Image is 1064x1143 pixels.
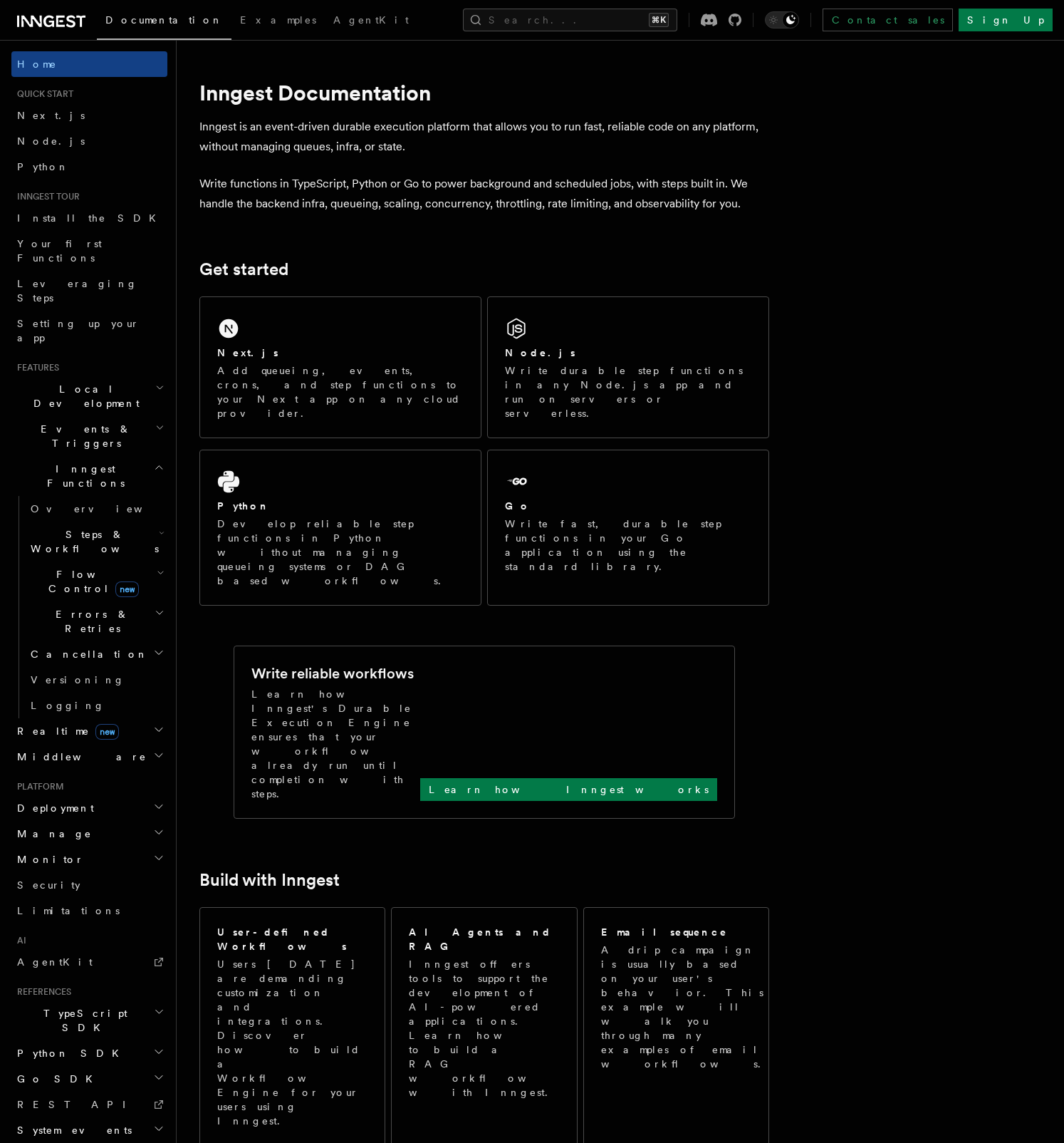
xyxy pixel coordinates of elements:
[199,174,769,214] p: Write functions in TypeScript, Python or Go to power background and scheduled jobs, with steps bu...
[11,821,167,847] button: Manage
[11,191,80,202] span: Inngest tour
[11,1072,101,1086] span: Go SDK
[959,9,1053,31] a: Sign Up
[25,562,167,601] button: Flow Controlnew
[11,422,155,450] span: Events & Triggers
[25,527,159,556] span: Steps & Workflows
[17,238,102,264] span: Your first Functions
[11,1000,167,1040] button: TypeScript SDK
[11,986,71,998] span: References
[11,496,167,718] div: Inngest Functions
[25,667,167,693] a: Versioning
[765,11,799,29] button: Toggle dark mode
[333,14,409,26] span: AgentKit
[11,949,167,975] a: AgentKit
[31,503,177,514] span: Overview
[487,296,769,438] a: Node.jsWrite durable step functions in any Node.js app and run on servers or serverless.
[505,517,751,574] p: Write fast, durable step functions in your Go application using the standard library.
[25,522,167,562] button: Steps & Workflows
[429,782,709,797] p: Learn how Inngest works
[601,943,769,1071] p: A drip campaign is usually based on your user's behavior. This example will walk you through many...
[11,801,94,815] span: Deployment
[199,870,340,890] a: Build with Inngest
[199,117,769,157] p: Inngest is an event-driven durable execution platform that allows you to run fast, reliable code ...
[17,57,57,71] span: Home
[649,13,669,27] kbd: ⌘K
[11,847,167,872] button: Monitor
[409,957,561,1100] p: Inngest offers tools to support the development of AI-powered applications. Learn how to build a ...
[420,778,717,801] a: Learn how Inngest works
[31,700,105,711] span: Logging
[11,718,167,744] button: Realtimenew
[17,110,85,121] span: Next.js
[217,346,278,360] h2: Next.js
[17,212,165,224] span: Install the SDK
[25,601,167,641] button: Errors & Retries
[11,1117,167,1143] button: System events
[17,956,93,968] span: AgentKit
[199,80,769,105] h1: Inngest Documentation
[11,827,92,841] span: Manage
[11,744,167,770] button: Middleware
[17,161,69,172] span: Python
[11,362,59,373] span: Features
[240,14,316,26] span: Examples
[25,641,167,667] button: Cancellation
[17,879,80,891] span: Security
[199,259,288,279] a: Get started
[11,205,167,231] a: Install the SDK
[97,4,231,40] a: Documentation
[11,872,167,898] a: Security
[487,450,769,606] a: GoWrite fast, durable step functions in your Go application using the standard library.
[17,905,120,916] span: Limitations
[11,382,155,410] span: Local Development
[11,1046,127,1060] span: Python SDK
[325,4,417,38] a: AgentKit
[11,456,167,496] button: Inngest Functions
[105,14,223,26] span: Documentation
[25,647,148,661] span: Cancellation
[11,416,167,456] button: Events & Triggers
[505,363,751,420] p: Write durable step functions in any Node.js app and run on servers or serverless.
[11,724,119,738] span: Realtime
[11,750,147,764] span: Middleware
[217,499,270,513] h2: Python
[11,1006,154,1035] span: TypeScript SDK
[115,581,139,597] span: new
[231,4,325,38] a: Examples
[11,103,167,128] a: Next.js
[199,450,481,606] a: PythonDevelop reliable step functions in Python without managing queueing systems or DAG based wo...
[217,957,367,1128] p: Users [DATE] are demanding customization and integrations. Discover how to build a Workflow Engin...
[217,925,367,953] h2: User-defined Workflows
[11,898,167,924] a: Limitations
[409,925,561,953] h2: AI Agents and RAG
[11,51,167,77] a: Home
[17,1099,138,1110] span: REST API
[17,278,137,304] span: Leveraging Steps
[11,795,167,821] button: Deployment
[823,9,953,31] a: Contact sales
[11,154,167,180] a: Python
[251,687,420,801] p: Learn how Inngest's Durable Execution Engine ensures that your workflow already run until complet...
[11,852,84,867] span: Monitor
[11,462,154,490] span: Inngest Functions
[11,1066,167,1092] button: Go SDK
[505,499,531,513] h2: Go
[11,311,167,351] a: Setting up your app
[505,346,575,360] h2: Node.js
[11,781,64,792] span: Platform
[11,231,167,271] a: Your first Functions
[11,935,26,946] span: AI
[25,496,167,522] a: Overview
[11,88,73,100] span: Quick start
[25,607,155,636] span: Errors & Retries
[11,1123,132,1137] span: System events
[11,271,167,311] a: Leveraging Steps
[199,296,481,438] a: Next.jsAdd queueing, events, crons, and step functions to your Next app on any cloud provider.
[11,128,167,154] a: Node.js
[251,663,414,683] h2: Write reliable workflows
[463,9,677,31] button: Search...⌘K
[17,135,85,147] span: Node.js
[95,724,119,740] span: new
[11,1040,167,1066] button: Python SDK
